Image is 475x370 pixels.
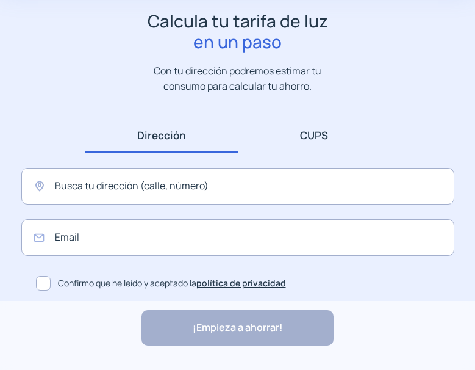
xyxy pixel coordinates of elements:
a: Dirección [85,118,238,153]
a: política de privacidad [196,277,286,289]
h1: Calcula tu tarifa de luz [148,11,328,52]
a: CUPS [238,118,390,153]
p: Con tu dirección podremos estimar tu consumo para calcular tu ahorro. [141,63,334,93]
span: Confirmo que he leído y aceptado la [58,277,286,290]
span: en un paso [148,32,328,53]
